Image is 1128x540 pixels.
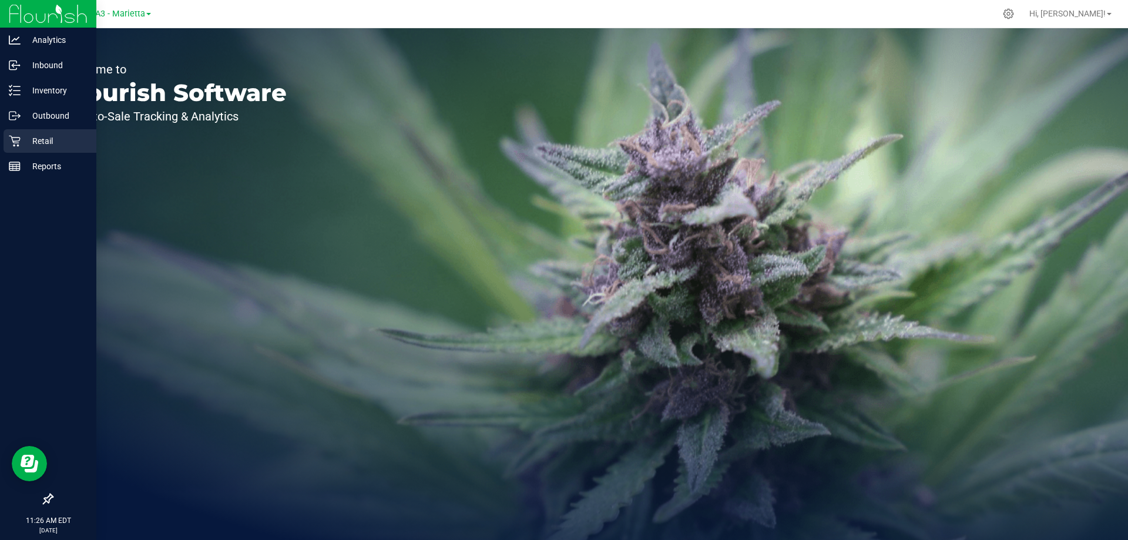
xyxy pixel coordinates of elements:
[5,515,91,526] p: 11:26 AM EDT
[21,159,91,173] p: Reports
[63,81,287,105] p: Flourish Software
[21,33,91,47] p: Analytics
[12,446,47,481] iframe: Resource center
[1029,9,1106,18] span: Hi, [PERSON_NAME]!
[1001,8,1016,19] div: Manage settings
[89,9,145,19] span: GA3 - Marietta
[21,134,91,148] p: Retail
[21,109,91,123] p: Outbound
[21,58,91,72] p: Inbound
[9,160,21,172] inline-svg: Reports
[63,63,287,75] p: Welcome to
[5,526,91,535] p: [DATE]
[21,83,91,98] p: Inventory
[9,135,21,147] inline-svg: Retail
[9,59,21,71] inline-svg: Inbound
[63,110,287,122] p: Seed-to-Sale Tracking & Analytics
[9,34,21,46] inline-svg: Analytics
[9,110,21,122] inline-svg: Outbound
[9,85,21,96] inline-svg: Inventory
